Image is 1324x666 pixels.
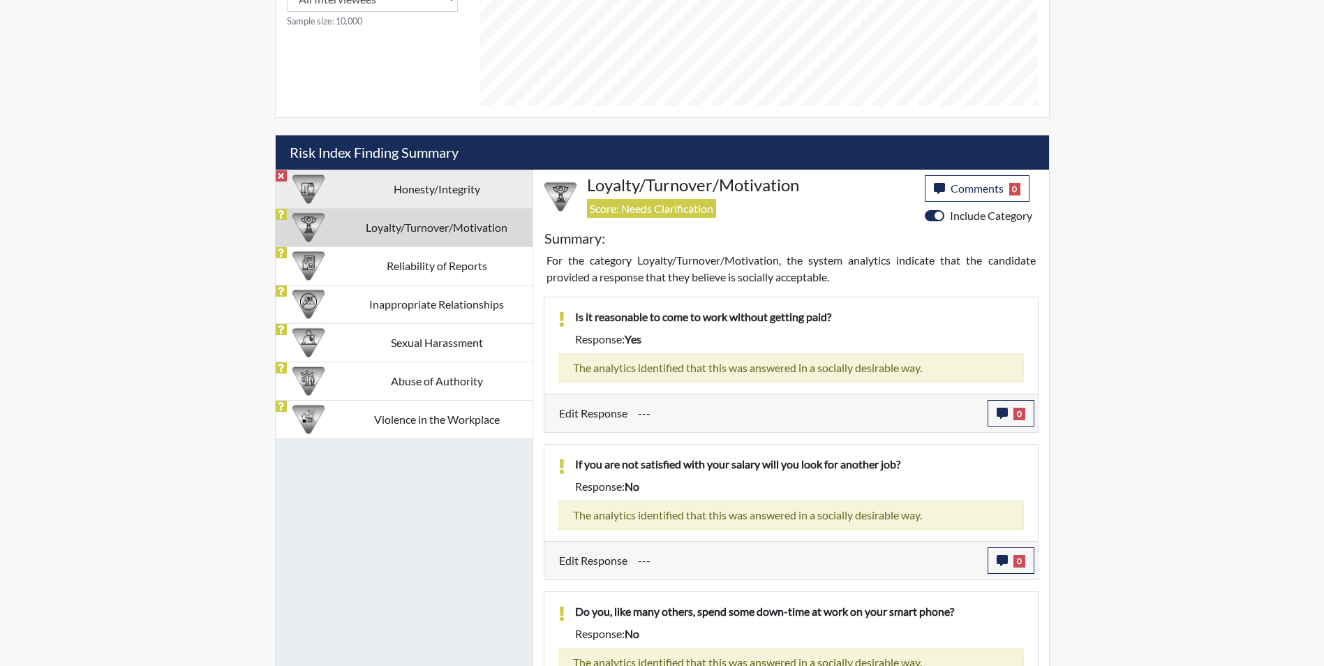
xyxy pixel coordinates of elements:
td: Violence in the Workplace [341,400,533,438]
td: Inappropriate Relationships [341,285,533,323]
span: no [625,627,639,640]
h4: Loyalty/Turnover/Motivation [587,175,914,195]
div: The analytics identified that this was answered in a socially desirable way. [558,501,1024,530]
div: The analytics identified that this was answered in a socially desirable way. [558,353,1024,383]
p: If you are not satisfied with your salary will you look for another job? [575,456,1024,473]
img: CATEGORY%20ICON-20.4a32fe39.png [292,250,325,282]
div: Update the test taker's response, the change might impact the score [627,400,988,427]
td: Reliability of Reports [341,246,533,285]
td: Loyalty/Turnover/Motivation [341,208,533,246]
div: Update the test taker's response, the change might impact the score [627,547,988,574]
div: Response: [565,626,1034,642]
label: Include Category [950,207,1032,224]
span: 0 [1013,555,1025,568]
h5: Risk Index Finding Summary [276,135,1049,170]
span: Score: Needs Clarification [587,199,716,218]
td: Sexual Harassment [341,323,533,362]
button: 0 [988,400,1034,427]
h5: Summary: [544,230,605,246]
span: no [625,480,639,493]
span: yes [625,332,641,346]
img: CATEGORY%20ICON-14.139f8ef7.png [292,288,325,320]
img: CATEGORY%20ICON-23.dd685920.png [292,327,325,359]
div: Response: [565,478,1034,495]
img: CATEGORY%20ICON-01.94e51fac.png [292,365,325,397]
button: Comments0 [925,175,1030,202]
span: 0 [1009,183,1021,195]
td: Honesty/Integrity [341,170,533,208]
label: Edit Response [559,400,627,427]
button: 0 [988,547,1034,574]
label: Edit Response [559,547,627,574]
div: Response: [565,331,1034,348]
img: CATEGORY%20ICON-26.eccbb84f.png [292,404,325,436]
img: CATEGORY%20ICON-17.40ef8247.png [292,212,325,244]
img: CATEGORY%20ICON-17.40ef8247.png [544,181,577,213]
span: Comments [951,182,1004,195]
span: 0 [1013,408,1025,420]
td: Abuse of Authority [341,362,533,400]
img: CATEGORY%20ICON-11.a5f294f4.png [292,173,325,205]
p: For the category Loyalty/Turnover/Motivation, the system analytics indicate that the candidate pr... [546,252,1036,286]
p: Is it reasonable to come to work without getting paid? [575,309,1024,325]
small: Sample size: 10,000 [287,15,458,28]
p: Do you, like many others, spend some down-time at work on your smart phone? [575,603,1024,620]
